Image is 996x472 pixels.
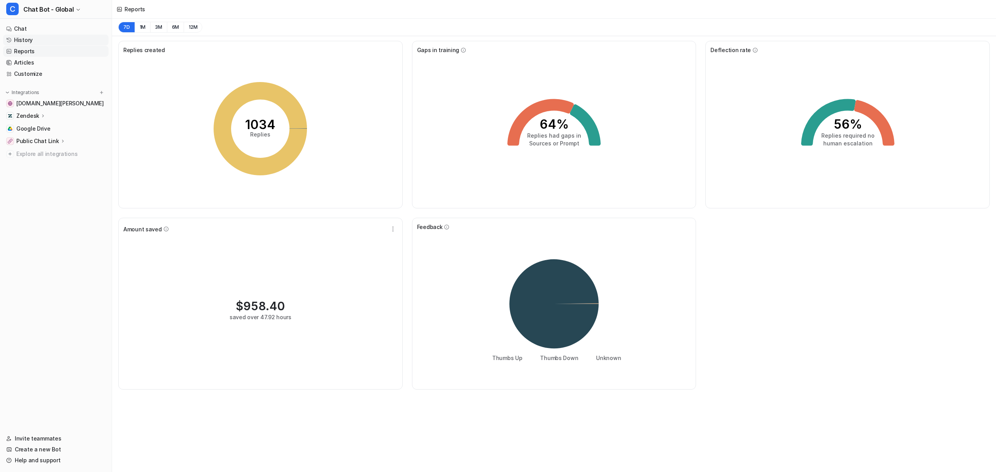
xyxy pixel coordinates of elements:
[3,23,109,34] a: Chat
[78,243,156,274] button: Messages
[134,12,148,26] div: Close
[821,132,874,139] tspan: Replies required no
[529,140,579,147] tspan: Sources or Prompt
[3,98,109,109] a: price-agg-sandy.vercel.app[DOMAIN_NAME][PERSON_NAME]
[243,299,285,313] span: 958.40
[8,101,12,106] img: price-agg-sandy.vercel.app
[3,68,109,79] a: Customize
[3,433,109,444] a: Invite teammates
[16,137,59,145] p: Public Chat Link
[16,68,140,82] p: How can we help?
[30,262,47,267] span: Home
[8,139,12,143] img: Public Chat Link
[6,3,19,15] span: C
[16,98,140,106] div: Recent message
[16,125,51,133] span: Google Drive
[30,12,46,28] img: Profile image for Katelin
[123,225,162,233] span: Amount saved
[123,46,165,54] span: Replies created
[23,4,74,15] span: Chat Bot - Global
[16,100,104,107] span: [DOMAIN_NAME][PERSON_NAME]
[16,12,31,28] img: Profile image for Amogh
[236,299,285,313] div: $
[35,117,49,126] div: eesel
[99,90,104,95] img: menu_add.svg
[535,354,578,362] li: Thumbs Down
[135,22,151,33] button: 1M
[3,35,109,45] a: History
[3,46,109,57] a: Reports
[124,5,145,13] div: Reports
[3,444,109,455] a: Create a new Bot
[3,57,109,68] a: Articles
[3,149,109,159] a: Explore all integrations
[8,103,147,132] div: Profile image for eeselHi [PERSON_NAME], ​ To clarify, the “gap found / no gap found” value canno...
[16,148,105,160] span: Explore all integrations
[16,55,140,68] p: Hi there 👋
[8,136,148,157] div: Send us a message
[417,46,459,54] span: Gaps in training
[150,22,167,33] button: 3M
[16,110,32,125] img: Profile image for eesel
[8,126,12,131] img: Google Drive
[16,143,130,151] div: Send us a message
[250,131,270,138] tspan: Replies
[6,150,14,158] img: explore all integrations
[8,114,12,118] img: Zendesk
[3,455,109,466] a: Help and support
[103,262,130,267] span: Messages
[833,117,862,132] tspan: 56%
[5,90,10,95] img: expand menu
[12,89,39,96] p: Integrations
[184,22,202,33] button: 12M
[417,223,443,231] span: Feedback
[823,140,872,147] tspan: human escalation
[527,132,581,139] tspan: Replies had gaps in
[118,22,135,33] button: 7D
[710,46,751,54] span: Deflection rate
[3,123,109,134] a: Google DriveGoogle Drive
[8,91,148,132] div: Recent messageProfile image for eeselHi [PERSON_NAME], ​ To clarify, the “gap found / no gap foun...
[539,117,568,132] tspan: 64%
[51,117,72,126] div: • [DATE]
[230,313,291,321] div: saved over 47.92 hours
[16,112,39,120] p: Zendesk
[3,89,42,96] button: Integrations
[591,354,621,362] li: Unknown
[487,354,522,362] li: Thumbs Up
[167,22,184,33] button: 6M
[45,12,61,28] img: Profile image for eesel
[245,117,275,132] tspan: 1034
